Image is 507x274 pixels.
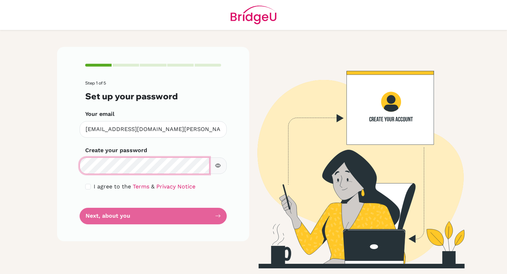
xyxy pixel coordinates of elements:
label: Your email [85,110,114,118]
span: I agree to the [94,183,131,190]
h3: Set up your password [85,91,221,101]
input: Insert your email* [80,121,227,138]
span: & [151,183,155,190]
a: Terms [133,183,149,190]
label: Create your password [85,146,147,155]
a: Privacy Notice [156,183,195,190]
span: Step 1 of 5 [85,80,106,86]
